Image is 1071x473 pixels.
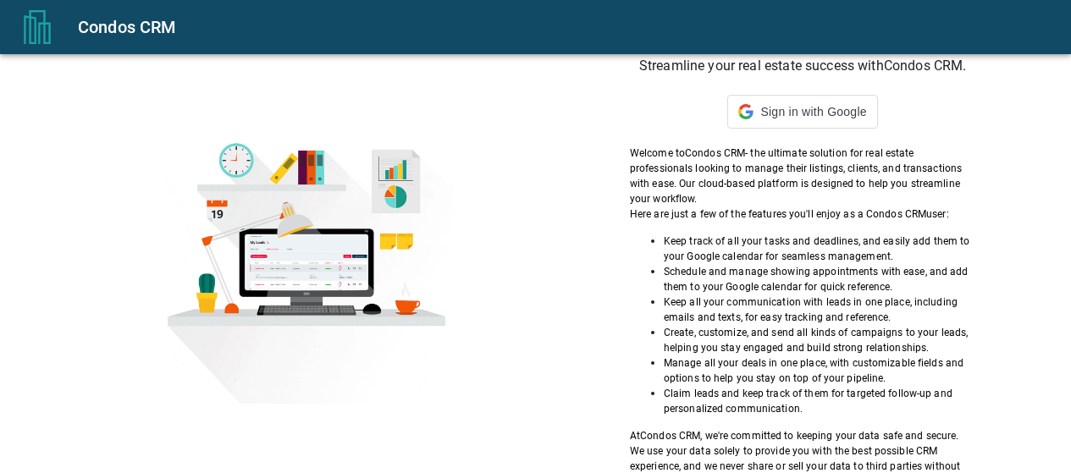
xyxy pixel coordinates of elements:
div: Condos CRM [78,14,1051,41]
p: Schedule and manage showing appointments with ease, and add them to your Google calendar for quic... [664,264,975,294]
p: Manage all your deals in one place, with customizable fields and options to help you stay on top ... [664,355,975,386]
h6: Streamline your real estate success with Condos CRM . [630,54,975,78]
p: Here are just a few of the features you'll enjoy as a Condos CRM user: [630,206,975,222]
p: Keep all your communication with leads in one place, including emails and texts, for easy trackin... [664,294,975,325]
p: Claim leads and keep track of them for targeted follow-up and personalized communication. [664,386,975,416]
p: Create, customize, and send all kinds of campaigns to your leads, helping you stay engaged and bu... [664,325,975,355]
p: Welcome to Condos CRM - the ultimate solution for real estate professionals looking to manage the... [630,146,975,206]
span: Sign in with Google [760,105,866,118]
p: Keep track of all your tasks and deadlines, and easily add them to your Google calendar for seaml... [664,234,975,264]
div: Sign in with Google [727,95,877,129]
